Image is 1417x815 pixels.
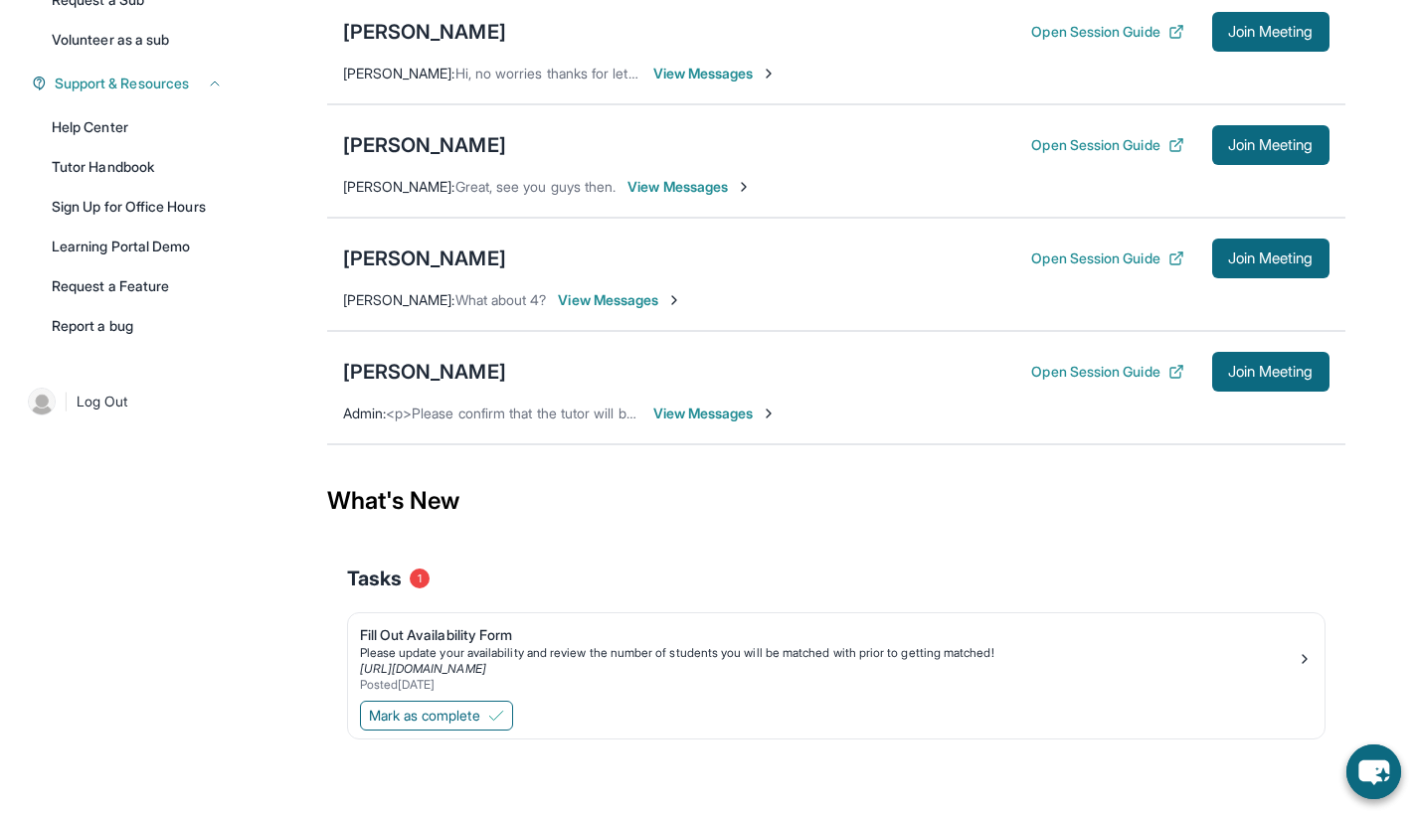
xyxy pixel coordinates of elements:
span: Join Meeting [1228,139,1314,151]
a: Request a Feature [40,268,235,304]
a: |Log Out [20,380,235,423]
span: Join Meeting [1228,26,1314,38]
button: Join Meeting [1212,239,1329,278]
div: [PERSON_NAME] [343,131,506,159]
button: chat-button [1346,744,1401,799]
button: Open Session Guide [1031,22,1183,42]
button: Open Session Guide [1031,248,1183,268]
img: Chevron-Right [736,179,752,195]
span: Admin : [343,405,386,421]
div: What's New [327,457,1345,545]
button: Open Session Guide [1031,362,1183,382]
span: Support & Resources [55,74,189,93]
span: Hi, no worries thanks for letting me know! Have a great rest of your day [455,65,903,81]
span: View Messages [627,177,752,197]
div: Fill Out Availability Form [360,625,1297,645]
button: Join Meeting [1212,12,1329,52]
img: Chevron-Right [761,66,777,81]
span: Log Out [77,392,128,411]
span: | [64,390,69,413]
a: [URL][DOMAIN_NAME] [360,661,486,676]
span: 1 [410,569,430,588]
span: <p>Please confirm that the tutor will be able to attend your first assigned meeting time before j... [386,405,1104,421]
span: Great, see you guys then. [455,178,617,195]
button: Join Meeting [1212,352,1329,392]
img: user-img [28,388,56,415]
button: Support & Resources [47,74,223,93]
a: Fill Out Availability FormPlease update your availability and review the number of students you w... [348,613,1325,697]
div: [PERSON_NAME] [343,244,506,272]
a: Help Center [40,109,235,145]
span: [PERSON_NAME] : [343,291,455,308]
a: Report a bug [40,308,235,344]
div: Posted [DATE] [360,677,1297,693]
img: Chevron-Right [666,292,682,308]
button: Open Session Guide [1031,135,1183,155]
a: Tutor Handbook [40,149,235,185]
img: Mark as complete [488,708,504,724]
span: Tasks [347,565,402,592]
span: [PERSON_NAME] : [343,65,455,81]
div: [PERSON_NAME] [343,18,506,46]
div: [PERSON_NAME] [343,358,506,386]
span: Join Meeting [1228,366,1314,378]
span: What about 4? [455,291,547,308]
div: Please update your availability and review the number of students you will be matched with prior ... [360,645,1297,661]
span: Mark as complete [369,706,480,726]
img: Chevron-Right [761,406,777,421]
a: Volunteer as a sub [40,22,235,58]
span: View Messages [653,64,778,83]
a: Learning Portal Demo [40,229,235,264]
span: [PERSON_NAME] : [343,178,455,195]
button: Mark as complete [360,701,513,731]
a: Sign Up for Office Hours [40,189,235,225]
span: Join Meeting [1228,252,1314,264]
span: View Messages [558,290,682,310]
span: View Messages [653,404,778,423]
button: Join Meeting [1212,125,1329,165]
